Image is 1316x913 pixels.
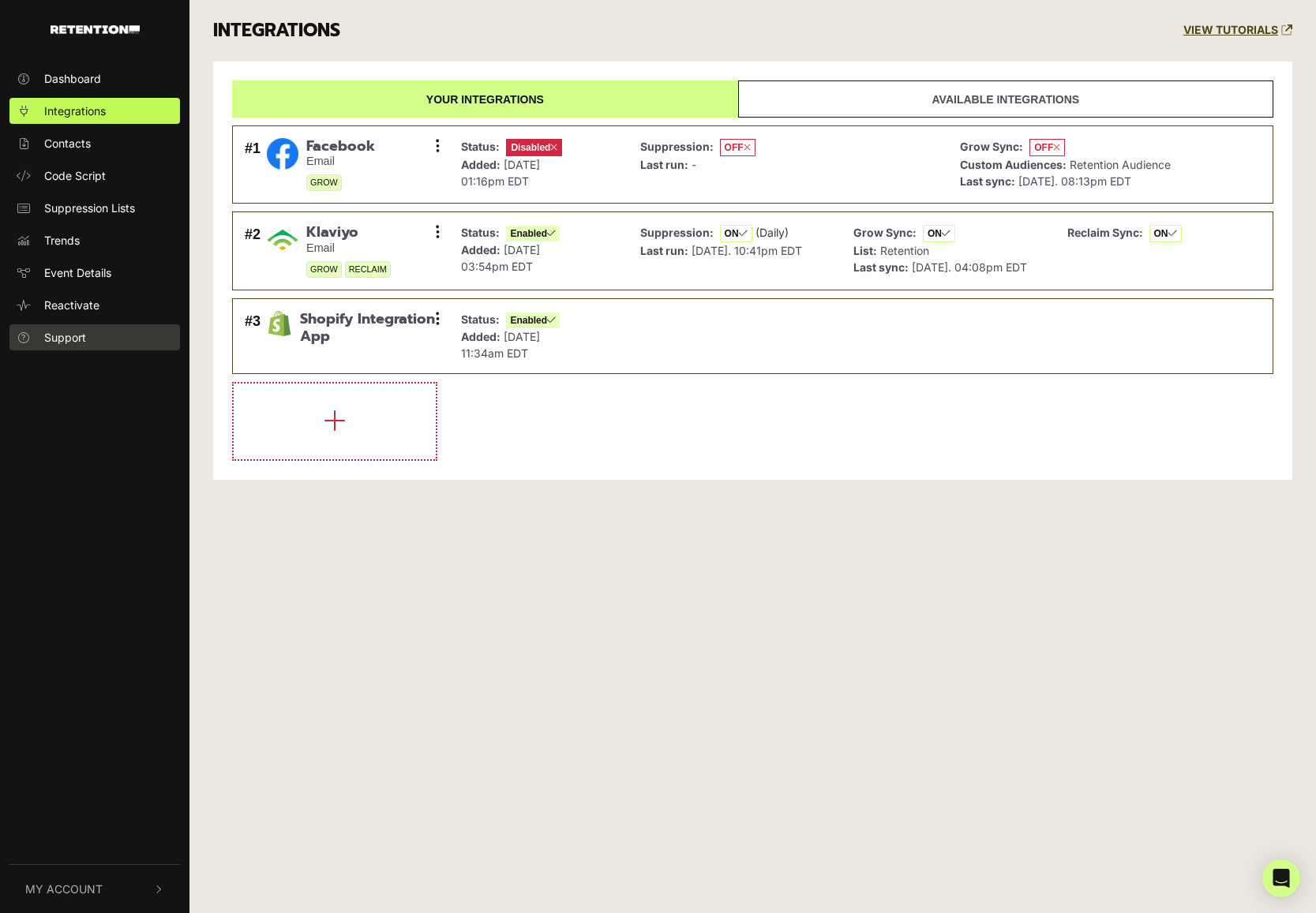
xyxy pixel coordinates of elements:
[640,140,714,153] strong: Suppression:
[44,103,106,119] span: Integrations
[692,244,802,257] span: [DATE]. 10:41pm EDT
[506,139,562,156] span: Disabled
[461,330,540,360] span: [DATE] 11:34am EDT
[853,244,877,257] strong: List:
[923,225,955,242] span: ON
[300,311,437,345] span: Shopify Integration App
[9,130,180,156] a: Contacts
[9,324,180,350] a: Support
[506,226,560,241] span: Enabled
[461,243,501,256] strong: Added:
[44,232,80,249] span: Trends
[213,20,340,42] h3: INTEGRATIONS
[306,138,375,155] span: Facebook
[267,311,292,336] img: Shopify Integration App
[232,80,738,118] a: Your integrations
[1262,859,1300,897] div: Open Intercom Messenger
[1183,24,1292,37] a: VIEW TUTORIALS
[461,330,501,343] strong: Added:
[692,158,696,171] span: -
[44,167,106,184] span: Code Script
[9,292,180,318] a: Reactivate
[345,261,391,278] span: RECLAIM
[461,158,501,171] strong: Added:
[306,241,391,255] small: Email
[306,174,342,191] span: GROW
[306,261,342,278] span: GROW
[1029,139,1065,156] span: OFF
[9,865,180,913] button: My Account
[44,297,99,313] span: Reactivate
[960,140,1023,153] strong: Grow Sync:
[267,224,298,256] img: Klaviyo
[461,158,540,188] span: [DATE] 01:16pm EDT
[1018,174,1131,188] span: [DATE]. 08:13pm EDT
[9,65,180,92] a: Dashboard
[853,260,909,274] strong: Last sync:
[461,226,500,239] strong: Status:
[720,139,755,156] span: OFF
[25,881,103,897] span: My Account
[880,244,929,257] span: Retention
[44,264,111,281] span: Event Details
[461,312,500,326] strong: Status:
[44,329,86,346] span: Support
[51,25,140,34] img: Retention.com
[245,224,261,278] div: #2
[306,155,375,168] small: Email
[9,163,180,189] a: Code Script
[9,98,180,124] a: Integrations
[245,138,261,192] div: #1
[960,174,1015,188] strong: Last sync:
[720,225,752,242] span: ON
[44,200,135,216] span: Suppression Lists
[44,70,101,87] span: Dashboard
[1149,225,1182,242] span: ON
[245,311,261,361] div: #3
[506,312,560,328] span: Enabled
[1067,226,1143,239] strong: Reclaim Sync:
[755,226,789,239] span: (Daily)
[960,158,1067,171] strong: Custom Audiences:
[461,140,500,153] strong: Status:
[9,195,180,221] a: Suppression Lists
[44,135,91,152] span: Contacts
[640,158,688,171] strong: Last run:
[640,226,714,239] strong: Suppression:
[853,226,917,239] strong: Grow Sync:
[9,260,180,286] a: Event Details
[738,80,1273,118] a: Available integrations
[267,138,298,170] img: Facebook
[640,244,688,257] strong: Last run:
[1070,158,1171,171] span: Retention Audience
[306,224,391,241] span: Klaviyo
[912,260,1027,274] span: [DATE]. 04:08pm EDT
[9,227,180,253] a: Trends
